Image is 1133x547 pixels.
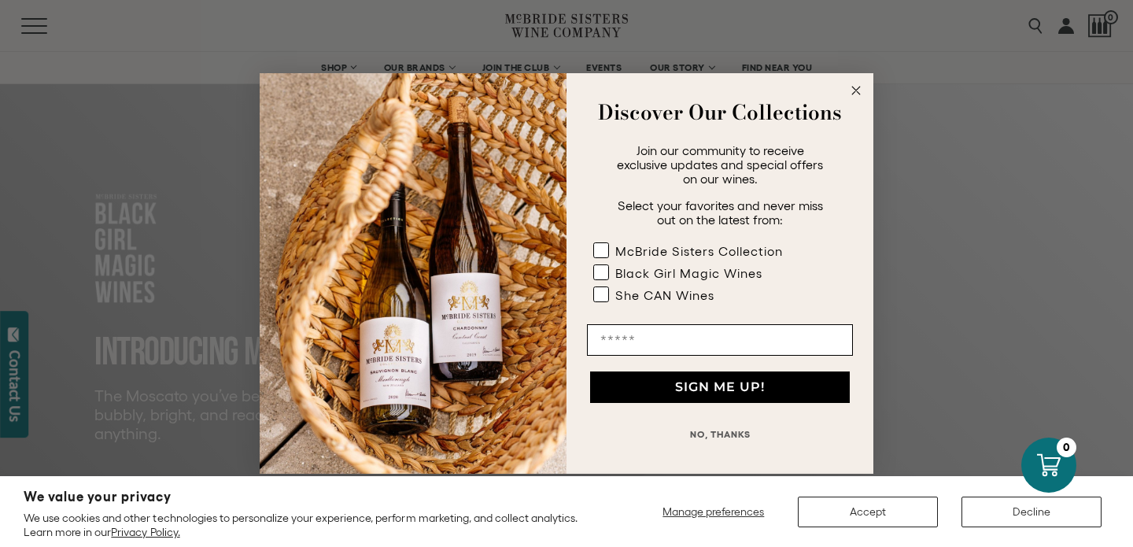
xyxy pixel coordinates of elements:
button: NO, THANKS [587,419,853,450]
button: Manage preferences [653,497,774,527]
h2: We value your privacy [24,490,599,504]
div: 0 [1057,438,1076,457]
button: Decline [961,497,1102,527]
span: Join our community to receive exclusive updates and special offers on our wines. [617,143,823,186]
button: SIGN ME UP! [590,371,850,403]
div: Black Girl Magic Wines [615,266,762,280]
div: McBride Sisters Collection [615,244,783,258]
input: Email [587,324,853,356]
a: Privacy Policy. [111,526,179,538]
strong: Discover Our Collections [598,97,842,128]
span: Select your favorites and never miss out on the latest from: [618,198,823,227]
img: 42653730-7e35-4af7-a99d-12bf478283cf.jpeg [260,73,566,474]
p: We use cookies and other technologies to personalize your experience, perform marketing, and coll... [24,511,599,539]
button: Close dialog [847,81,865,100]
div: She CAN Wines [615,288,714,302]
button: Accept [798,497,938,527]
span: Manage preferences [662,505,764,518]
